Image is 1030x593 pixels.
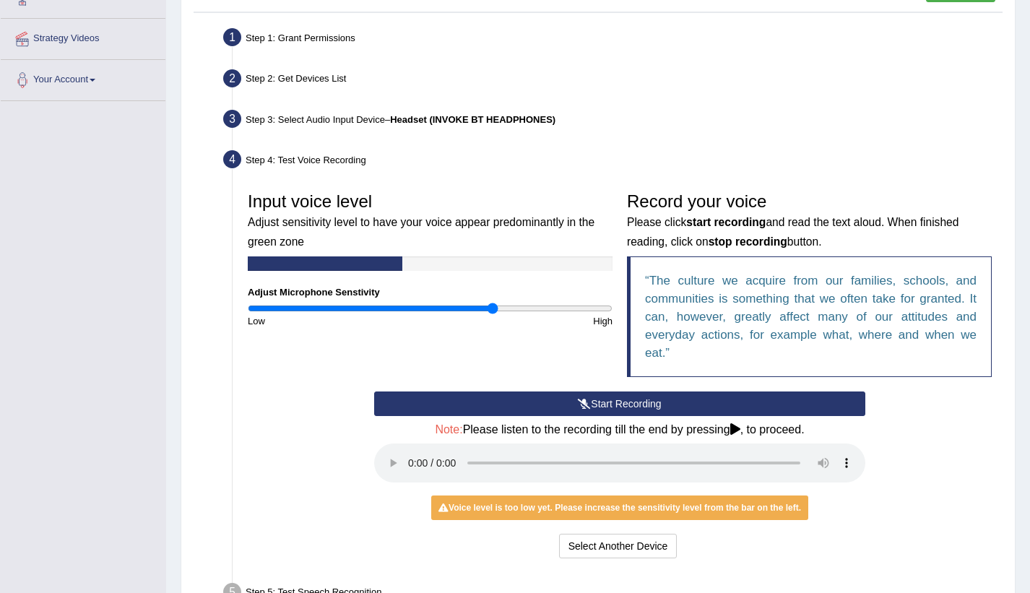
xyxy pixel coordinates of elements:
[431,495,808,520] div: Voice level is too low yet. Please increase the sensitivity level from the bar on the left.
[686,216,766,228] b: start recording
[430,314,620,328] div: High
[559,534,678,558] button: Select Another Device
[248,285,380,299] label: Adjust Microphone Senstivity
[645,274,977,360] q: The culture we acquire from our families, schools, and communities is something that we often tak...
[241,314,430,328] div: Low
[217,24,1008,56] div: Step 1: Grant Permissions
[385,114,555,125] span: –
[374,391,865,416] button: Start Recording
[627,192,992,249] h3: Record your voice
[217,105,1008,137] div: Step 3: Select Audio Input Device
[390,114,555,125] b: Headset (INVOKE BT HEADPHONES)
[374,423,865,436] h4: Please listen to the recording till the end by pressing , to proceed.
[709,235,787,248] b: stop recording
[435,423,462,436] span: Note:
[1,19,165,55] a: Strategy Videos
[1,60,165,96] a: Your Account
[627,216,958,247] small: Please click and read the text aloud. When finished reading, click on button.
[217,146,1008,178] div: Step 4: Test Voice Recording
[217,65,1008,97] div: Step 2: Get Devices List
[248,216,594,247] small: Adjust sensitivity level to have your voice appear predominantly in the green zone
[248,192,613,249] h3: Input voice level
